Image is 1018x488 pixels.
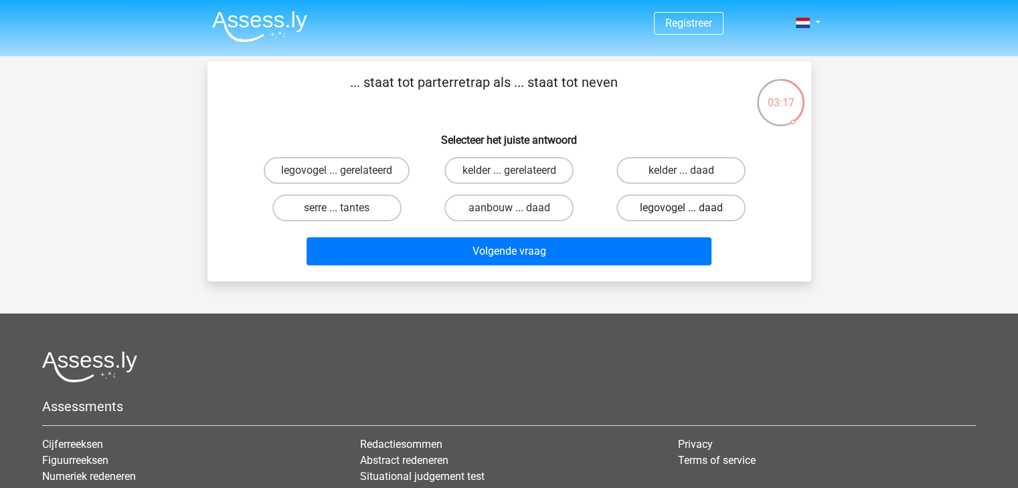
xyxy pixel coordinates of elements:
a: Numeriek redeneren [42,470,136,483]
a: Situational judgement test [360,470,485,483]
a: Abstract redeneren [360,454,448,467]
a: Registreer [665,17,712,29]
label: legovogel ... gerelateerd [264,157,410,184]
label: serre ... tantes [272,195,402,221]
p: ... staat tot parterretrap als ... staat tot neven [229,72,740,112]
a: Cijferreeksen [42,438,103,451]
img: Assessly logo [42,351,137,382]
h5: Assessments [42,398,976,414]
h6: Selecteer het juiste antwoord [229,123,790,146]
a: Figuurreeksen [42,454,108,467]
a: Terms of service [678,454,756,467]
a: Privacy [678,438,713,451]
img: Assessly [212,11,307,42]
label: legovogel ... daad [616,195,746,221]
a: Redactiesommen [360,438,442,451]
div: 03:17 [756,78,806,111]
label: kelder ... daad [616,157,746,184]
button: Volgende vraag [307,237,711,265]
label: kelder ... gerelateerd [444,157,574,184]
label: aanbouw ... daad [444,195,574,221]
